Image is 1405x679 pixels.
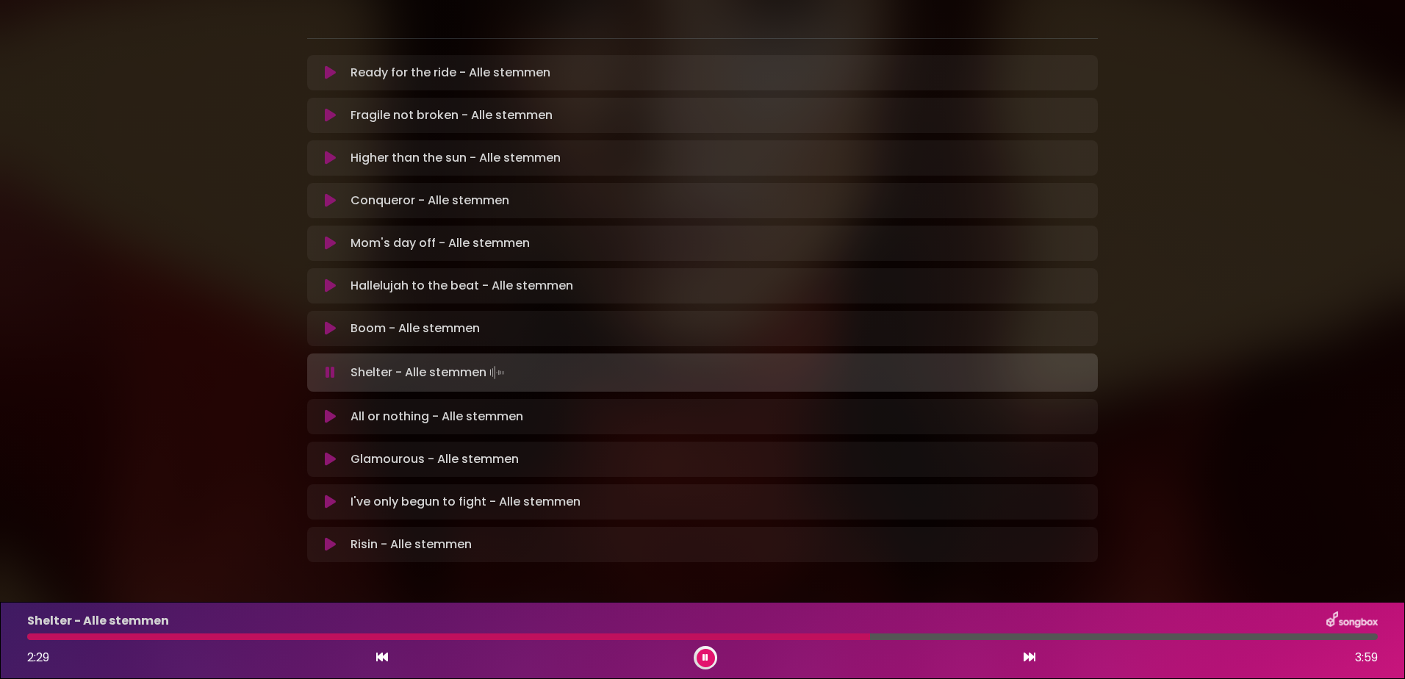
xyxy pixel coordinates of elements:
[486,362,507,383] img: waveform4.gif
[351,192,509,209] p: Conqueror - Alle stemmen
[1326,611,1378,630] img: songbox-logo-white.png
[27,612,169,630] p: Shelter - Alle stemmen
[351,450,519,468] p: Glamourous - Alle stemmen
[351,493,581,511] p: I've only begun to fight - Alle stemmen
[351,320,480,337] p: Boom - Alle stemmen
[351,277,573,295] p: Hallelujah to the beat - Alle stemmen
[351,107,553,124] p: Fragile not broken - Alle stemmen
[351,149,561,167] p: Higher than the sun - Alle stemmen
[351,362,507,383] p: Shelter - Alle stemmen
[351,408,523,425] p: All or nothing - Alle stemmen
[351,64,550,82] p: Ready for the ride - Alle stemmen
[351,234,530,252] p: Mom's day off - Alle stemmen
[351,536,472,553] p: Risin - Alle stemmen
